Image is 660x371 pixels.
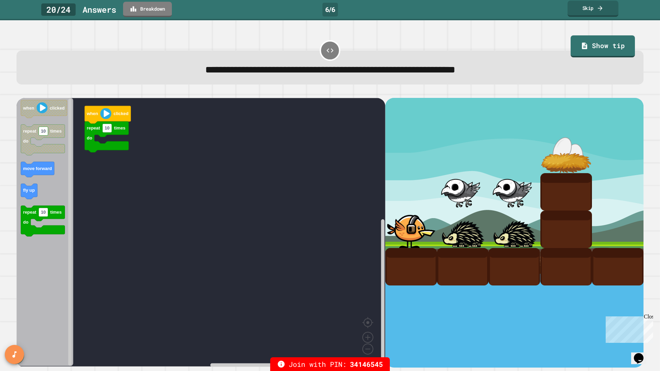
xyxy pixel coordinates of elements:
[87,111,98,116] text: when
[568,1,618,17] a: Skip
[23,188,35,193] text: fly up
[23,138,29,144] text: do
[23,166,52,171] text: move forward
[41,3,76,16] div: 20 / 24
[104,126,109,131] text: 10
[23,129,36,134] text: repeat
[87,136,92,141] text: do
[5,345,24,364] button: SpeedDial basic example
[41,210,46,215] text: 10
[41,129,46,134] text: 10
[16,98,385,368] div: Blockly Workspace
[50,105,65,111] text: clicked
[23,105,34,111] text: when
[571,35,635,57] a: Show tip
[3,3,47,44] div: Chat with us now!Close
[270,357,390,371] div: Join with PIN:
[350,359,383,369] span: 34146545
[23,210,36,215] text: repeat
[123,2,172,17] a: Breakdown
[603,314,653,343] iframe: chat widget
[631,344,653,364] iframe: chat widget
[114,126,125,131] text: times
[50,210,62,215] text: times
[87,126,100,131] text: repeat
[50,129,62,134] text: times
[23,220,29,225] text: do
[322,3,338,16] div: 6 / 6
[82,3,116,16] div: Answer s
[113,111,128,116] text: clicked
